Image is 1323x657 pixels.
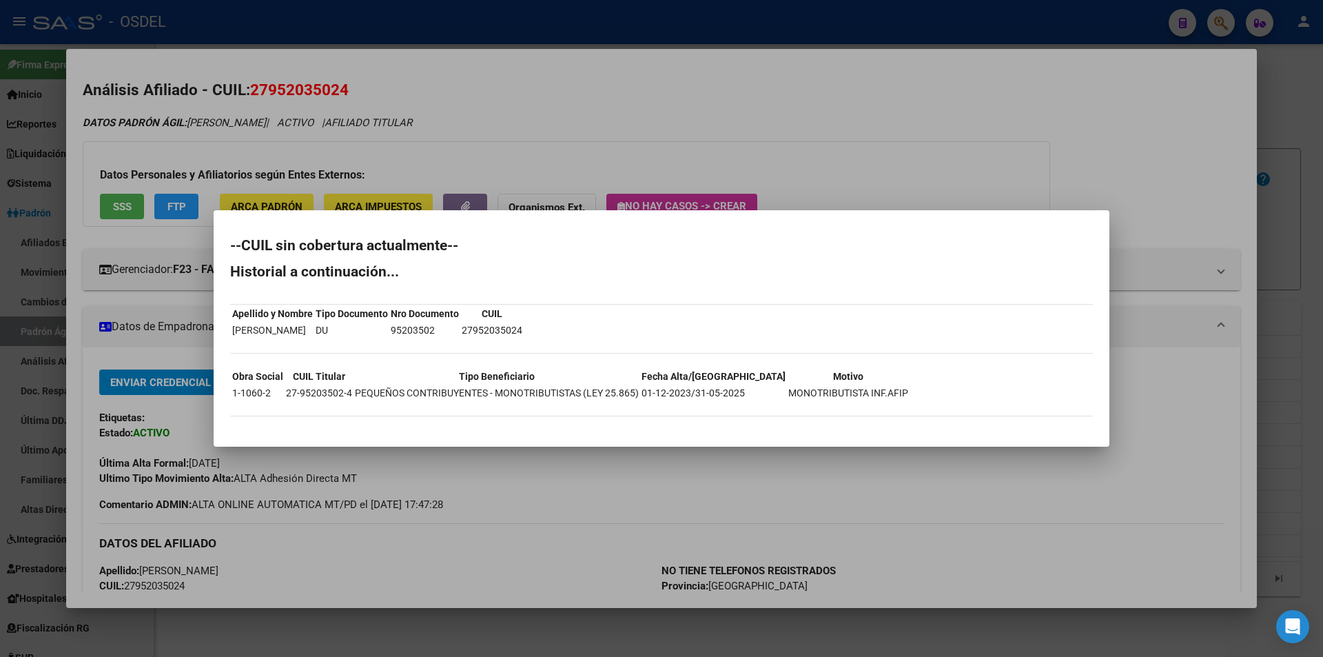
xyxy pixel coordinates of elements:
[232,385,284,401] td: 1-1060-2
[315,323,389,338] td: DU
[641,369,786,384] th: Fecha Alta/[GEOGRAPHIC_DATA]
[232,369,284,384] th: Obra Social
[1276,610,1309,643] div: Open Intercom Messenger
[390,323,460,338] td: 95203502
[285,385,353,401] td: 27-95203502-4
[315,306,389,321] th: Tipo Documento
[232,306,314,321] th: Apellido y Nombre
[788,385,909,401] td: MONOTRIBUTISTA INF.AFIP
[461,323,523,338] td: 27952035024
[641,385,786,401] td: 01-12-2023/31-05-2025
[788,369,909,384] th: Motivo
[390,306,460,321] th: Nro Documento
[285,369,353,384] th: CUIL Titular
[354,369,639,384] th: Tipo Beneficiario
[232,323,314,338] td: [PERSON_NAME]
[230,239,1093,252] h2: --CUIL sin cobertura actualmente--
[230,265,1093,279] h2: Historial a continuación...
[461,306,523,321] th: CUIL
[354,385,639,401] td: PEQUEÑOS CONTRIBUYENTES - MONOTRIBUTISTAS (LEY 25.865)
